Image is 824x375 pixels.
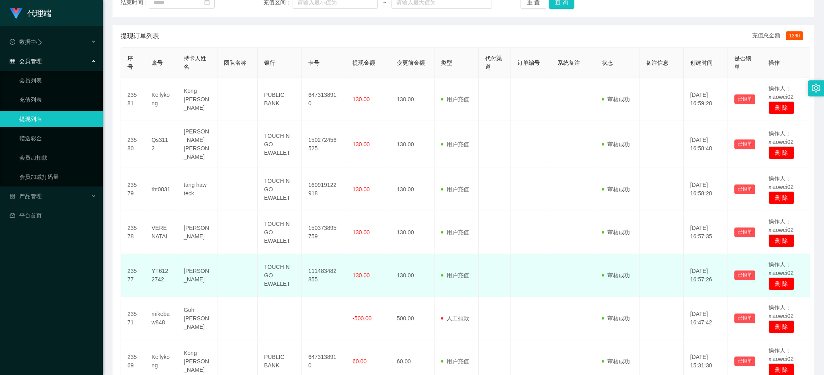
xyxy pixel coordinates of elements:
[353,186,370,193] span: 130.00
[121,31,159,41] span: 提现订单列表
[10,58,42,64] span: 会员管理
[177,168,217,211] td: tang haw teck
[684,297,728,340] td: [DATE] 16:47:42
[602,272,630,279] span: 审核成功
[258,254,302,297] td: TOUCH N GO EWALLET
[258,121,302,168] td: TOUCH N GO EWALLET
[734,55,751,70] span: 是否锁单
[177,297,217,340] td: Goh [PERSON_NAME]
[602,229,630,236] span: 审核成功
[302,121,346,168] td: 150272456525
[441,229,469,236] span: 用户充值
[690,59,713,66] span: 创建时间
[121,211,145,254] td: 23578
[769,191,794,204] button: 删 除
[769,175,793,190] span: 操作人：xiaowei02
[397,59,425,66] span: 变更前金额
[19,111,96,127] a: 提现列表
[684,121,728,168] td: [DATE] 16:58:48
[10,8,23,19] img: logo.9652507e.png
[19,150,96,166] a: 会员加扣款
[602,186,630,193] span: 审核成功
[734,94,755,104] button: 已锁单
[602,59,613,66] span: 状态
[684,78,728,121] td: [DATE] 16:59:28
[10,58,15,64] i: 图标: table
[353,272,370,279] span: 130.00
[27,0,51,26] h1: 代理端
[646,59,668,66] span: 备注信息
[812,84,820,92] i: 图标: setting
[19,72,96,88] a: 会员列表
[441,59,452,66] span: 类型
[145,297,177,340] td: mikebaw848
[264,59,275,66] span: 银行
[390,168,435,211] td: 130.00
[19,92,96,108] a: 充值列表
[145,211,177,254] td: VERENATAI
[734,139,755,149] button: 已锁单
[258,78,302,121] td: PUBLIC BANK
[734,270,755,280] button: 已锁单
[602,315,630,322] span: 审核成功
[441,315,469,322] span: 人工扣款
[353,59,375,66] span: 提现金额
[145,254,177,297] td: YT6122742
[10,193,42,199] span: 产品管理
[145,121,177,168] td: Qs3112
[177,211,217,254] td: [PERSON_NAME]
[769,261,793,276] span: 操作人：xiaowei02
[769,218,793,233] span: 操作人：xiaowei02
[121,297,145,340] td: 23571
[127,55,133,70] span: 序号
[19,169,96,185] a: 会员加减打码量
[734,314,755,323] button: 已锁单
[145,168,177,211] td: tht0831
[769,347,793,362] span: 操作人：xiaowei02
[10,39,15,45] i: 图标: check-circle-o
[602,96,630,102] span: 审核成功
[353,229,370,236] span: 130.00
[441,141,469,148] span: 用户充值
[769,85,793,100] span: 操作人：xiaowei02
[353,96,370,102] span: 130.00
[302,211,346,254] td: 150373895759
[121,168,145,211] td: 23579
[121,254,145,297] td: 23577
[769,234,794,247] button: 删 除
[177,78,217,121] td: Kong [PERSON_NAME]
[602,141,630,148] span: 审核成功
[258,168,302,211] td: TOUCH N GO EWALLET
[769,59,780,66] span: 操作
[390,211,435,254] td: 130.00
[145,78,177,121] td: Kellykong
[752,31,806,41] div: 充值总金额：
[302,254,346,297] td: 111483482855
[353,315,371,322] span: -500.00
[10,10,51,16] a: 代理端
[602,358,630,365] span: 审核成功
[769,146,794,159] button: 删 除
[769,320,794,333] button: 删 除
[390,78,435,121] td: 130.00
[734,227,755,237] button: 已锁单
[441,186,469,193] span: 用户充值
[769,304,793,319] span: 操作人：xiaowei02
[10,193,15,199] i: 图标: appstore-o
[769,101,794,114] button: 删 除
[19,130,96,146] a: 赠送彩金
[184,55,206,70] span: 持卡人姓名
[786,31,803,40] span: 1390
[302,78,346,121] td: 6473138910
[441,272,469,279] span: 用户充值
[684,168,728,211] td: [DATE] 16:58:28
[517,59,540,66] span: 订单编号
[302,168,346,211] td: 160919122918
[224,59,246,66] span: 团队名称
[10,207,96,223] a: 图标: dashboard平台首页
[769,277,794,290] button: 删 除
[684,254,728,297] td: [DATE] 16:57:26
[390,254,435,297] td: 130.00
[558,59,580,66] span: 系统备注
[734,184,755,194] button: 已锁单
